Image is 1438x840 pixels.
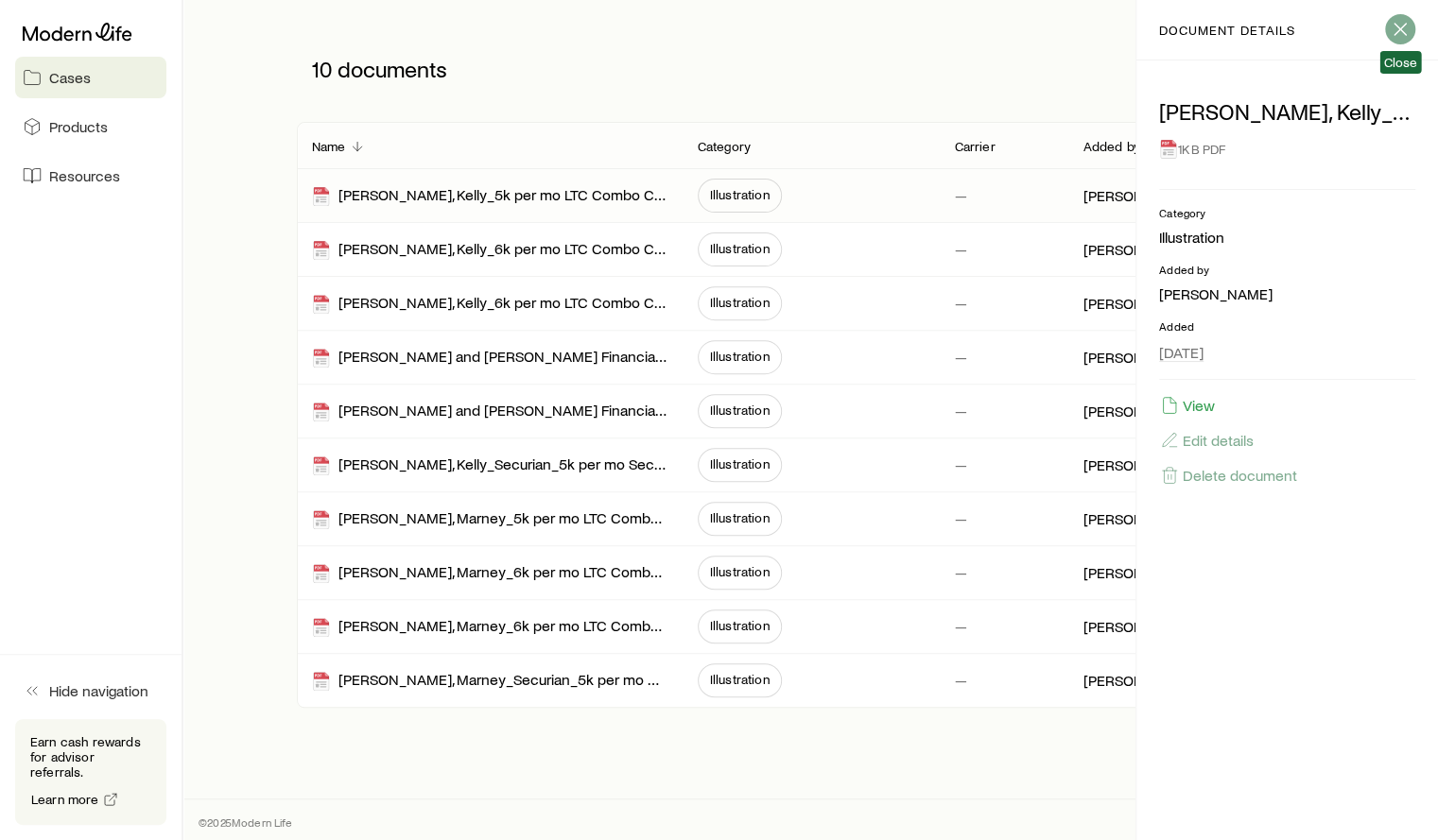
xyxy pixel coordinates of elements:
p: — [954,186,966,205]
a: Cases [15,57,166,98]
div: Earn cash rewards for advisor referrals.Learn more [15,719,166,825]
span: 10 [312,56,332,82]
p: Added by [1083,139,1139,154]
p: Category [698,139,751,154]
span: Illustration [710,241,770,256]
div: [PERSON_NAME], Kelly_6k per mo LTC Combo Comparison_10 Pay [312,239,667,261]
p: — [954,240,966,259]
p: [PERSON_NAME] [1159,284,1415,303]
button: Delete document [1159,465,1298,486]
span: Products [49,117,108,136]
button: View [1159,395,1216,416]
span: Illustration [710,295,770,310]
div: [PERSON_NAME], Kelly_6k per mo LTC Combo Comparison_Max Pay [312,293,667,315]
a: Resources [15,155,166,197]
span: Learn more [31,793,99,806]
p: — [954,402,966,420]
span: [DATE] [1159,343,1204,362]
p: Carrier [954,139,995,154]
div: [PERSON_NAME], Marney_6k per mo LTC Combo Comparison_Max Pay [312,616,667,638]
span: Resources [49,166,120,185]
span: Illustration [710,403,770,418]
p: Category [1159,205,1415,220]
p: [PERSON_NAME] [1083,509,1181,528]
div: [PERSON_NAME], Marney_5k per mo LTC Combo Comparison_10 Pay [312,508,667,530]
span: Illustration [710,510,770,525]
div: [PERSON_NAME], Kelly_5k per mo LTC Combo Comparison_10 Pay [312,185,667,207]
p: [PERSON_NAME] [1083,617,1181,636]
p: — [954,509,966,528]
p: Earn cash rewards for advisor referrals. [30,734,151,780]
span: Illustration [710,349,770,364]
p: [PERSON_NAME] [1083,240,1181,259]
span: Illustration [710,187,770,202]
div: 1KB PDF [1159,132,1415,166]
span: Illustration [710,618,770,633]
p: Illustration [1159,228,1415,247]
p: [PERSON_NAME] [1083,186,1181,205]
p: [PERSON_NAME] [1083,563,1181,582]
span: Illustration [710,456,770,471]
p: [PERSON_NAME] [1083,294,1181,313]
p: Name [312,139,346,154]
div: [PERSON_NAME], Marney_6k per mo LTC Combo Comparison_10 Pay [312,562,667,584]
p: — [954,563,966,582]
p: © 2025 Modern Life [199,814,293,830]
p: — [954,294,966,313]
p: — [954,671,966,690]
p: — [954,617,966,636]
div: [PERSON_NAME] and [PERSON_NAME] Financial_6k Asset Care_Unlimited COB_3%_10 Pay [312,347,667,369]
span: Illustration [710,672,770,687]
span: Hide navigation [49,681,148,700]
span: Cases [49,68,91,87]
p: [PERSON_NAME] [1083,348,1181,367]
p: — [954,348,966,367]
a: Products [15,106,166,147]
span: Close [1383,55,1417,70]
button: Edit details [1159,430,1255,451]
div: [PERSON_NAME], Marney_Securian_5k per mo SecureCare_15 Pay [312,670,667,692]
button: Hide navigation [15,670,166,711]
p: [PERSON_NAME] [1083,402,1181,420]
p: [PERSON_NAME] [1083,671,1181,690]
p: Added [1159,318,1415,334]
p: [PERSON_NAME] [1083,455,1181,474]
p: [PERSON_NAME], Kelly_5k per mo LTC Combo Comparison_10 Pay [1159,98,1415,125]
span: documents [338,56,447,82]
p: — [954,455,966,474]
span: Illustration [710,564,770,579]
p: Added by [1159,262,1415,277]
div: [PERSON_NAME], Kelly_Securian_5k per mo SecureCare_15 Pay [312,454,667,476]
div: [PERSON_NAME] and [PERSON_NAME] Financial_6k Asset Care_Unlimited COB_3%_All Pay [312,401,667,422]
p: document details [1159,23,1294,38]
